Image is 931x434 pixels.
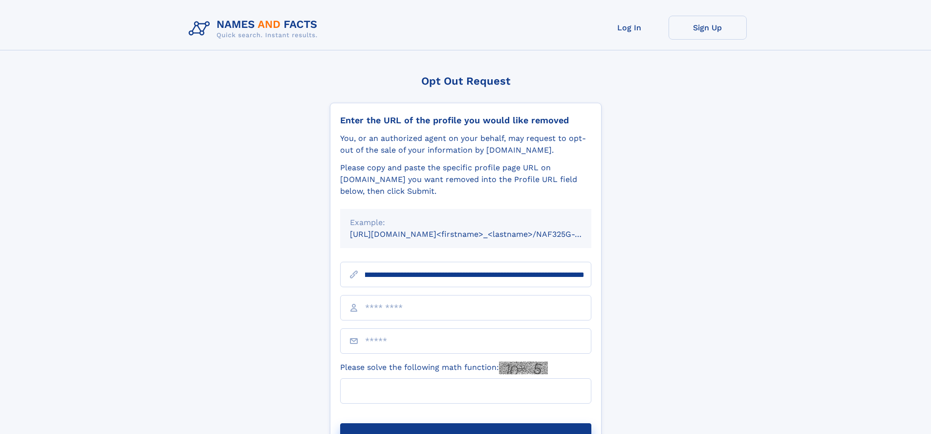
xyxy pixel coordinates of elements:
[185,16,325,42] img: Logo Names and Facts
[669,16,747,40] a: Sign Up
[590,16,669,40] a: Log In
[330,75,602,87] div: Opt Out Request
[340,162,591,197] div: Please copy and paste the specific profile page URL on [DOMAIN_NAME] you want removed into the Pr...
[340,133,591,156] div: You, or an authorized agent on your behalf, may request to opt-out of the sale of your informatio...
[340,362,548,374] label: Please solve the following math function:
[350,229,610,239] small: [URL][DOMAIN_NAME]<firstname>_<lastname>/NAF325G-xxxxxxxx
[340,115,591,126] div: Enter the URL of the profile you would like removed
[350,217,582,228] div: Example:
